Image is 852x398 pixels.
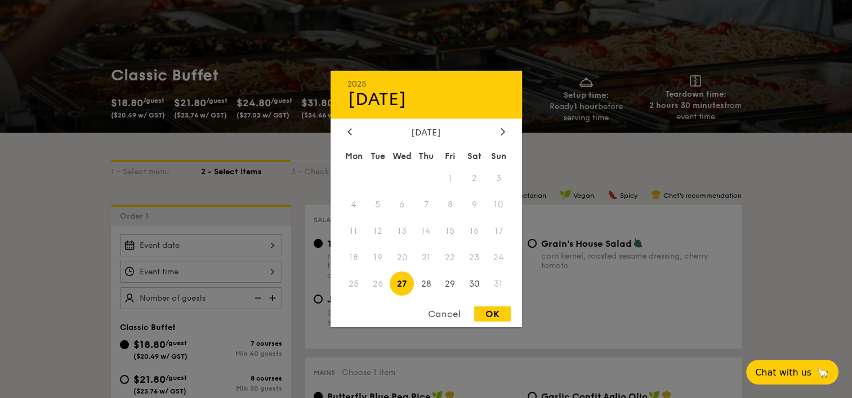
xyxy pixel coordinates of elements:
[438,193,462,217] span: 8
[755,367,811,378] span: Chat with us
[487,166,511,191] span: 3
[462,245,487,269] span: 23
[414,193,438,217] span: 7
[462,219,487,243] span: 16
[342,272,366,296] span: 25
[438,245,462,269] span: 22
[347,89,505,110] div: [DATE]
[414,219,438,243] span: 14
[414,272,438,296] span: 28
[365,219,390,243] span: 12
[438,272,462,296] span: 29
[342,193,366,217] span: 4
[365,245,390,269] span: 19
[487,146,511,166] div: Sun
[342,146,366,166] div: Mon
[342,245,366,269] span: 18
[390,146,414,166] div: Wed
[487,272,511,296] span: 31
[417,306,472,322] div: Cancel
[746,360,838,385] button: Chat with us🦙
[474,306,511,322] div: OK
[487,193,511,217] span: 10
[438,166,462,191] span: 1
[390,272,414,296] span: 27
[414,245,438,269] span: 21
[462,146,487,166] div: Sat
[390,245,414,269] span: 20
[462,193,487,217] span: 9
[347,79,505,89] div: 2025
[414,146,438,166] div: Thu
[365,272,390,296] span: 26
[342,219,366,243] span: 11
[438,146,462,166] div: Fri
[390,219,414,243] span: 13
[365,193,390,217] span: 5
[462,272,487,296] span: 30
[365,146,390,166] div: Tue
[438,219,462,243] span: 15
[390,193,414,217] span: 6
[462,166,487,191] span: 2
[487,245,511,269] span: 24
[487,219,511,243] span: 17
[816,366,829,379] span: 🦙
[347,127,505,138] div: [DATE]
